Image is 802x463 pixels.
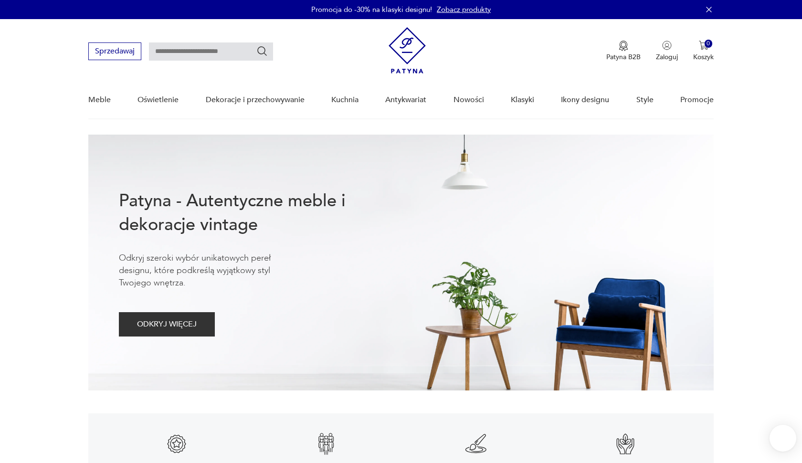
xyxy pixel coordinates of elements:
a: Klasyki [511,82,534,118]
a: ODKRYJ WIĘCEJ [119,322,215,328]
p: Patyna B2B [606,53,641,62]
a: Ikona medaluPatyna B2B [606,41,641,62]
a: Oświetlenie [137,82,179,118]
p: Promocja do -30% na klasyki designu! [311,5,432,14]
img: Ikonka użytkownika [662,41,672,50]
button: Szukaj [256,45,268,57]
p: Zaloguj [656,53,678,62]
img: Ikona koszyka [699,41,708,50]
img: Znak gwarancji jakości [464,432,487,455]
a: Kuchnia [331,82,359,118]
button: ODKRYJ WIĘCEJ [119,312,215,337]
a: Ikony designu [561,82,609,118]
img: Ikona medalu [619,41,628,51]
a: Meble [88,82,111,118]
div: 0 [705,40,713,48]
a: Promocje [680,82,714,118]
iframe: Smartsupp widget button [770,425,796,452]
a: Sprzedawaj [88,49,141,55]
p: Odkryj szeroki wybór unikatowych pereł designu, które podkreślą wyjątkowy styl Twojego wnętrza. [119,252,300,289]
a: Zobacz produkty [437,5,491,14]
a: Style [636,82,654,118]
a: Dekoracje i przechowywanie [206,82,305,118]
p: Koszyk [693,53,714,62]
button: 0Koszyk [693,41,714,62]
img: Znak gwarancji jakości [614,432,637,455]
button: Patyna B2B [606,41,641,62]
img: Znak gwarancji jakości [165,432,188,455]
button: Zaloguj [656,41,678,62]
a: Antykwariat [385,82,426,118]
img: Patyna - sklep z meblami i dekoracjami vintage [389,27,426,74]
img: Znak gwarancji jakości [315,432,338,455]
a: Nowości [454,82,484,118]
h1: Patyna - Autentyczne meble i dekoracje vintage [119,189,377,237]
button: Sprzedawaj [88,42,141,60]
